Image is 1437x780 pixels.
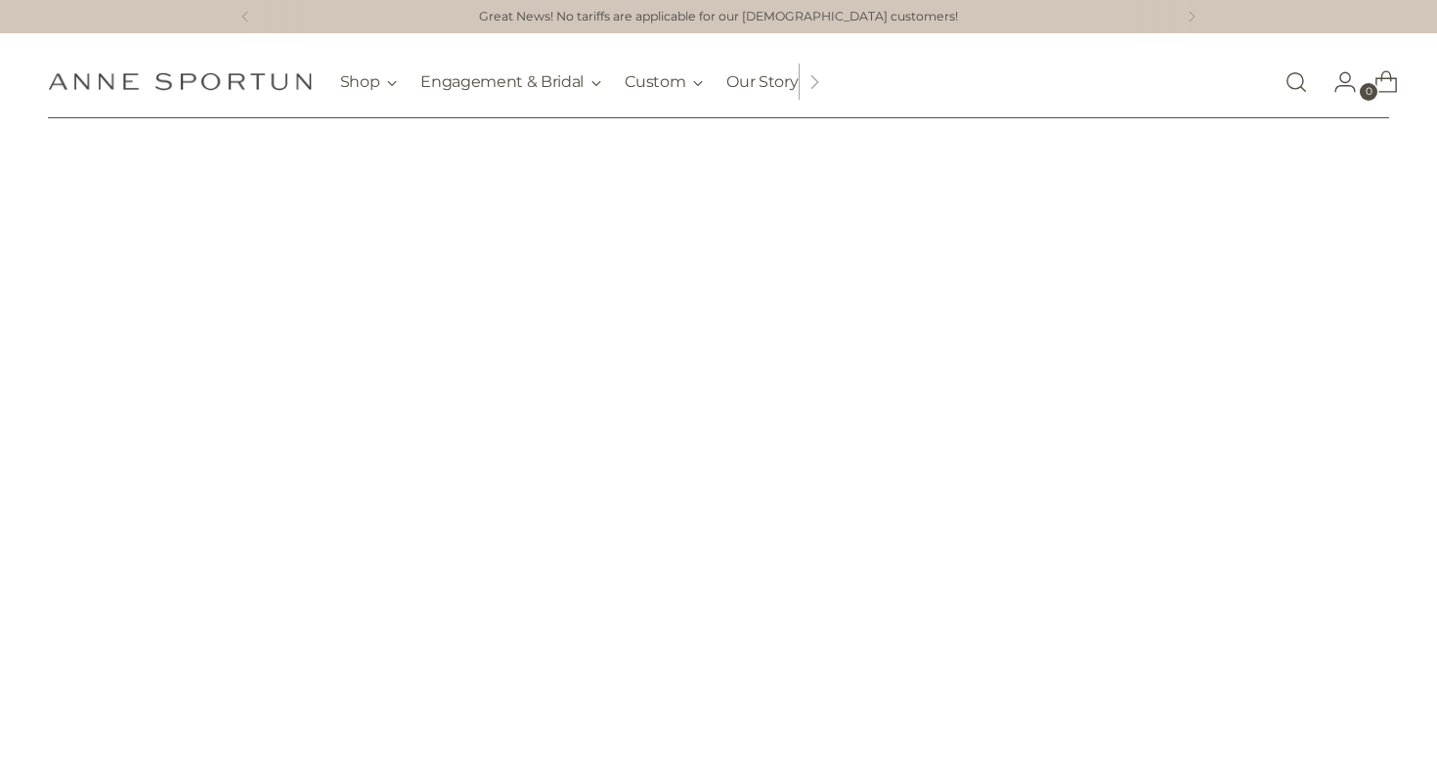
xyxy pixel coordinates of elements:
span: 0 [1360,83,1377,101]
a: Anne Sportun Fine Jewellery [48,72,312,91]
a: Great News! No tariffs are applicable for our [DEMOGRAPHIC_DATA] customers! [479,8,958,26]
button: Shop [340,61,398,104]
a: Our Story [726,61,798,104]
span: New Pieces [675,578,761,595]
a: Open search modal [1277,63,1316,102]
a: New Pieces [654,563,782,610]
button: Custom [625,61,703,104]
a: Go to the account page [1318,63,1357,102]
button: Engagement & Bridal [420,61,601,104]
a: Open cart modal [1359,63,1398,102]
